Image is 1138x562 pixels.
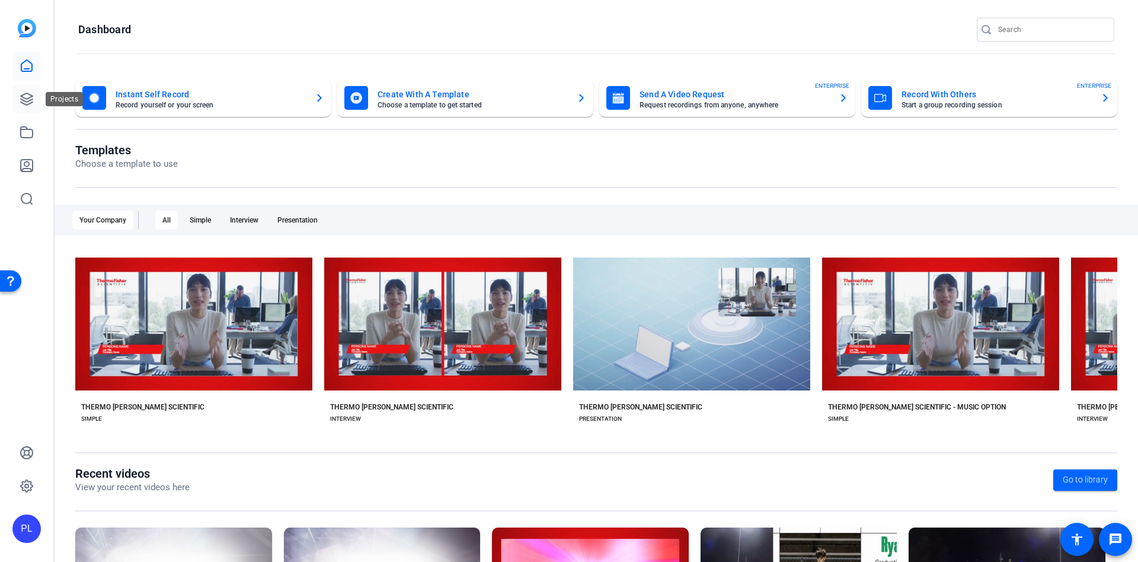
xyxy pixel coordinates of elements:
button: Create With A TemplateChoose a template to get started [337,79,593,117]
mat-card-title: Record With Others [902,87,1091,101]
a: Go to library [1053,469,1117,491]
span: ENTERPRISE [815,81,849,90]
mat-card-title: Instant Self Record [116,87,305,101]
button: Instant Self RecordRecord yourself or your screen [75,79,331,117]
div: Presentation [270,211,325,230]
div: SIMPLE [828,414,849,424]
mat-card-subtitle: Start a group recording session [902,101,1091,109]
div: SIMPLE [81,414,102,424]
div: INTERVIEW [330,414,361,424]
div: Projects [46,92,83,106]
div: THERMO [PERSON_NAME] SCIENTIFIC [579,402,702,412]
mat-icon: message [1108,532,1123,547]
span: Go to library [1063,474,1108,486]
div: Simple [183,211,218,230]
div: PL [12,515,41,543]
mat-icon: accessibility [1070,532,1084,547]
h1: Recent videos [75,466,190,481]
button: Record With OthersStart a group recording sessionENTERPRISE [861,79,1117,117]
p: View your recent videos here [75,481,190,494]
mat-card-subtitle: Request recordings from anyone, anywhere [640,101,829,109]
div: THERMO [PERSON_NAME] SCIENTIFIC - MUSIC OPTION [828,402,1006,412]
span: ENTERPRISE [1077,81,1111,90]
mat-card-title: Send A Video Request [640,87,829,101]
p: Choose a template to use [75,157,178,171]
img: blue-gradient.svg [18,19,36,37]
h1: Dashboard [78,23,131,37]
mat-card-subtitle: Record yourself or your screen [116,101,305,109]
div: THERMO [PERSON_NAME] SCIENTIFIC [330,402,453,412]
div: THERMO [PERSON_NAME] SCIENTIFIC [81,402,204,412]
div: PRESENTATION [579,414,622,424]
div: All [155,211,178,230]
mat-card-title: Create With A Template [378,87,567,101]
input: Search [998,23,1105,37]
h1: Templates [75,143,178,157]
mat-card-subtitle: Choose a template to get started [378,101,567,109]
button: Send A Video RequestRequest recordings from anyone, anywhereENTERPRISE [599,79,855,117]
div: Interview [223,211,266,230]
div: INTERVIEW [1077,414,1108,424]
div: Your Company [72,211,133,230]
